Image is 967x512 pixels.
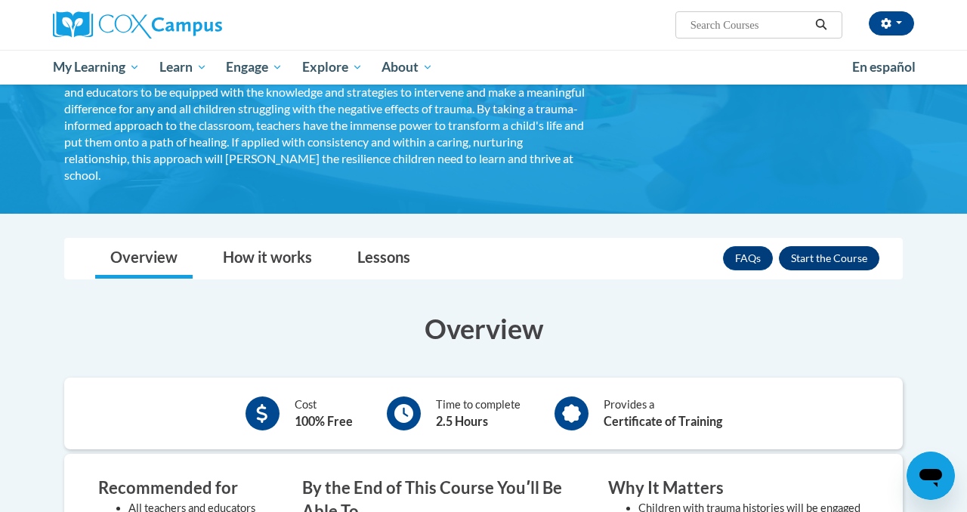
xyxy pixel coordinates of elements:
input: Search Courses [689,16,810,34]
b: 2.5 Hours [436,414,488,428]
a: Lessons [342,239,425,279]
a: FAQs [723,246,773,270]
h3: Overview [64,310,903,347]
a: Learn [150,50,217,85]
b: 100% Free [295,414,353,428]
a: Cox Campus [53,11,325,39]
button: Enroll [779,246,879,270]
iframe: Button to launch messaging window [907,452,955,500]
div: In the [GEOGRAPHIC_DATA], one in four children have already experienced a traumatic event in thei... [64,17,585,184]
div: Main menu [42,50,925,85]
img: Cox Campus [53,11,222,39]
div: Time to complete [436,396,521,430]
a: About [372,50,443,85]
span: Engage [226,58,283,76]
a: How it works [208,239,327,279]
span: En español [852,59,916,75]
b: Certificate of Training [604,414,722,428]
span: Learn [159,58,207,76]
div: Provides a [604,396,722,430]
span: About [382,58,433,76]
h3: Why It Matters [608,477,869,500]
h3: Recommended for [98,477,257,500]
div: Cost [295,396,353,430]
span: My Learning [53,58,140,76]
button: Account Settings [869,11,914,35]
a: En español [842,51,925,83]
a: Explore [292,50,372,85]
a: Overview [95,239,193,279]
button: Search [810,16,833,34]
span: Explore [302,58,363,76]
a: My Learning [43,50,150,85]
a: Engage [216,50,292,85]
